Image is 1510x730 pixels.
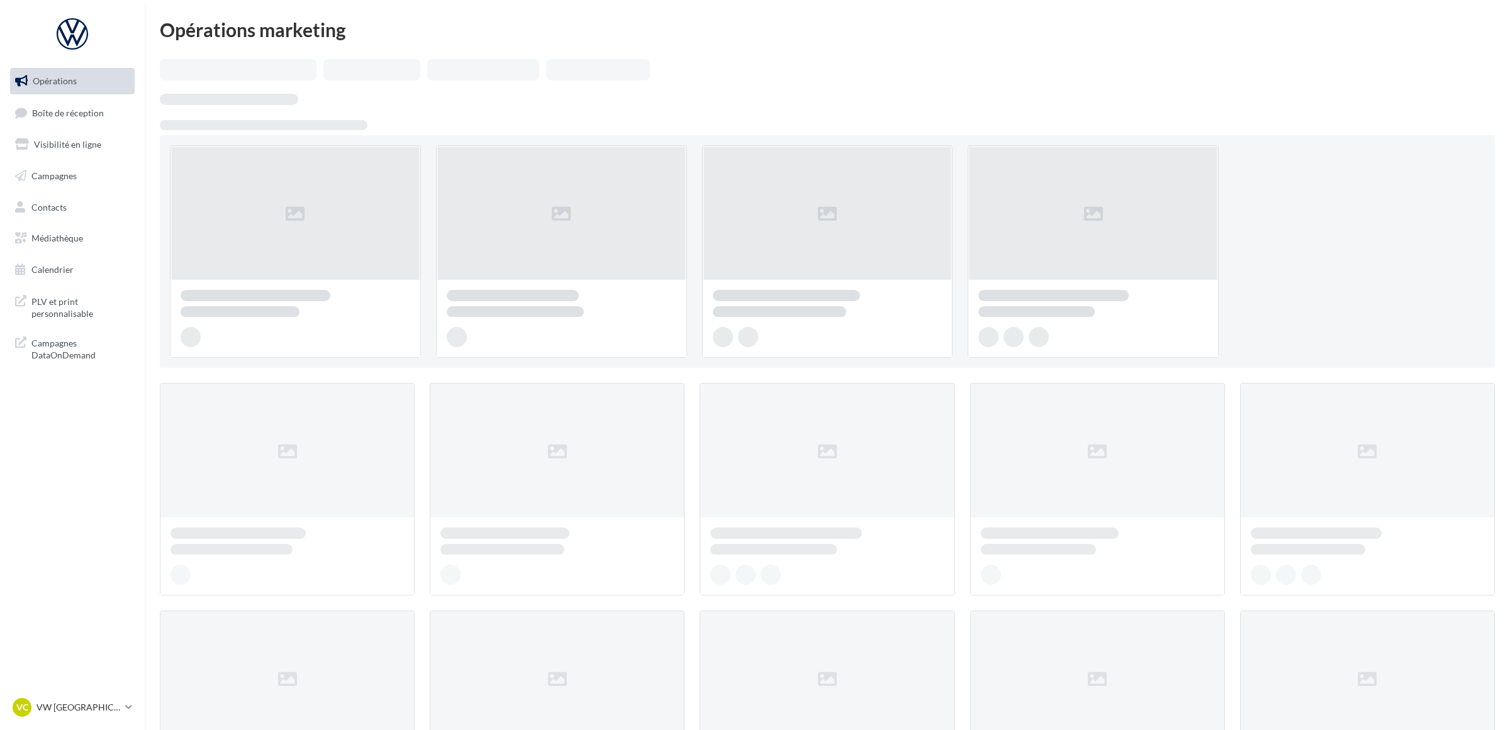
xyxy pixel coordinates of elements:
[8,194,137,221] a: Contacts
[31,170,77,181] span: Campagnes
[10,695,135,719] a: VC VW [GEOGRAPHIC_DATA]
[8,163,137,189] a: Campagnes
[8,288,137,325] a: PLV et print personnalisable
[32,107,104,118] span: Boîte de réception
[8,99,137,126] a: Boîte de réception
[33,75,77,86] span: Opérations
[160,20,1495,39] div: Opérations marketing
[8,68,137,94] a: Opérations
[31,293,130,320] span: PLV et print personnalisable
[8,257,137,283] a: Calendrier
[8,225,137,252] a: Médiathèque
[8,329,137,367] a: Campagnes DataOnDemand
[31,335,130,362] span: Campagnes DataOnDemand
[8,131,137,158] a: Visibilité en ligne
[36,701,120,714] p: VW [GEOGRAPHIC_DATA]
[31,233,83,243] span: Médiathèque
[31,264,74,275] span: Calendrier
[31,201,67,212] span: Contacts
[16,701,28,714] span: VC
[34,139,101,150] span: Visibilité en ligne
